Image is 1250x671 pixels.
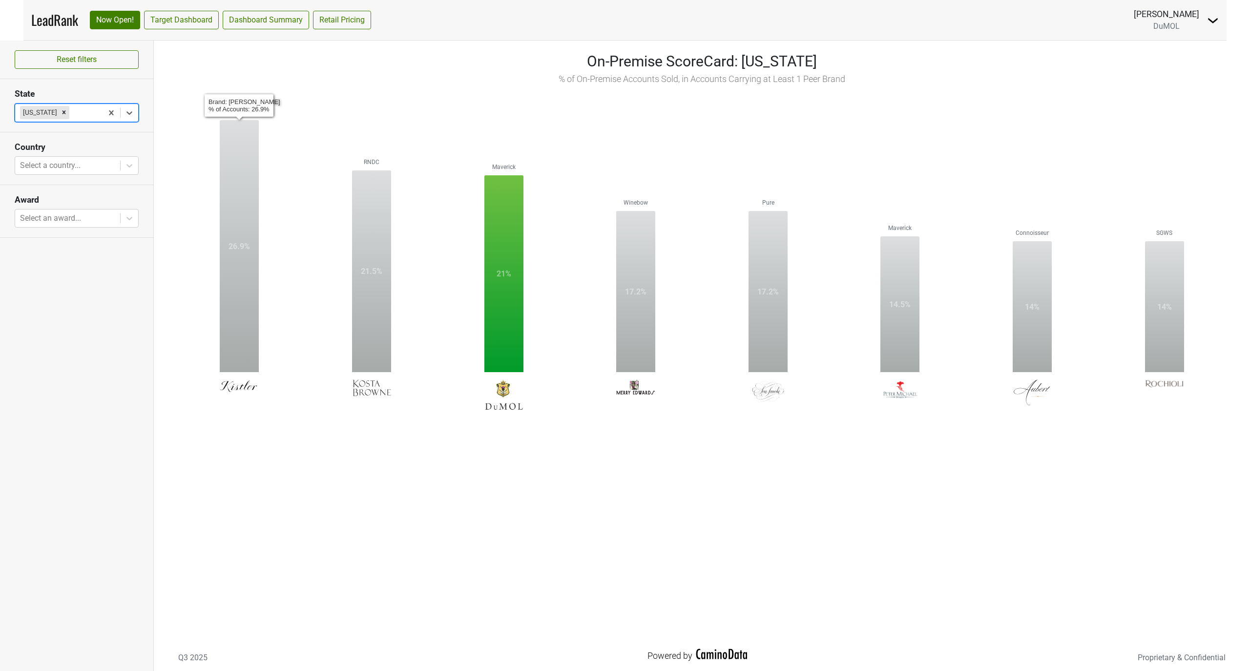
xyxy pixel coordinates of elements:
[59,106,69,119] div: Remove Illinois
[1138,652,1226,664] div: Proprietary & Confidential
[90,11,140,29] a: Now Open!
[888,225,912,231] text: Maverick
[15,142,139,152] h3: Country
[624,199,648,206] text: Winebow
[625,287,646,296] text: 17.2%
[1134,8,1199,21] div: [PERSON_NAME]
[15,89,139,99] h3: State
[1016,230,1049,236] text: Connoisseur
[1145,380,1184,388] img: Rochioli
[313,11,371,29] a: Retail Pricing
[1157,302,1172,312] text: 14%
[1013,379,1052,406] img: Aubert
[15,195,139,205] h3: Award
[144,11,219,29] a: Target Dashboard
[762,199,774,206] text: Pure
[1153,21,1180,31] span: DuMOL
[492,164,516,170] text: Maverick
[352,379,391,396] img: Kosta
[497,269,511,278] text: 21%
[1156,230,1172,236] text: SGWS
[616,379,655,395] img: Merry
[229,242,250,251] text: 26.9%
[364,159,379,166] text: RNDC
[1025,302,1040,312] text: 14%
[1207,15,1219,26] img: Dropdown Menu
[889,300,911,309] text: 14.5%
[231,108,247,115] text: RNDC
[361,267,382,276] text: 21.5%
[880,379,919,400] img: Peter
[484,379,523,410] img: DuMOL
[559,74,845,84] span: % of On-Premise Accounts Sold, in Accounts Carrying at Least 1 Peer Brand
[587,53,817,70] span: On-Premise ScoreCard: [US_STATE]
[687,647,756,666] img: CaminoData
[178,652,208,664] div: Q3 2025
[223,11,309,29] a: Dashboard Summary
[220,379,259,393] img: Kistler
[749,379,788,403] img: Sea
[757,287,779,296] text: 17.2%
[20,106,59,119] div: [US_STATE]
[31,10,78,30] a: LeadRank
[15,50,139,69] button: Reset filters
[647,647,756,666] div: Powered by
